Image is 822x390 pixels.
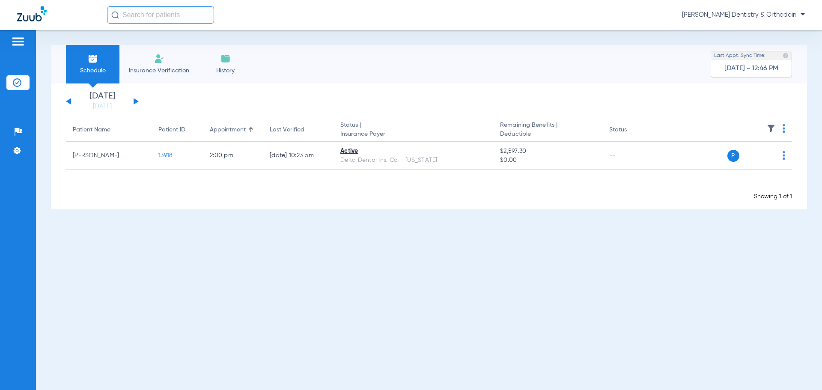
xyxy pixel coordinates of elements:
[783,151,785,160] img: group-dot-blue.svg
[724,64,778,73] span: [DATE] - 12:46 PM
[500,147,595,156] span: $2,597.30
[270,125,304,134] div: Last Verified
[493,118,602,142] th: Remaining Benefits |
[263,142,334,170] td: [DATE] 10:23 PM
[340,147,486,156] div: Active
[72,66,113,75] span: Schedule
[767,124,775,133] img: filter.svg
[73,125,145,134] div: Patient Name
[783,53,789,59] img: last sync help info
[500,156,595,165] span: $0.00
[500,130,595,139] span: Deductible
[754,194,792,199] span: Showing 1 of 1
[158,125,196,134] div: Patient ID
[602,142,660,170] td: --
[779,349,822,390] iframe: Chat Widget
[107,6,214,24] input: Search for patients
[158,125,185,134] div: Patient ID
[66,142,152,170] td: [PERSON_NAME]
[77,102,128,111] a: [DATE]
[340,156,486,165] div: Delta Dental Ins. Co. - [US_STATE]
[158,152,173,158] span: 13918
[783,124,785,133] img: group-dot-blue.svg
[203,142,263,170] td: 2:00 PM
[210,125,256,134] div: Appointment
[602,118,660,142] th: Status
[77,92,128,111] li: [DATE]
[126,66,192,75] span: Insurance Verification
[210,125,246,134] div: Appointment
[340,130,486,139] span: Insurance Payer
[88,54,98,64] img: Schedule
[17,6,47,21] img: Zuub Logo
[714,51,765,60] span: Last Appt. Sync Time:
[205,66,246,75] span: History
[334,118,493,142] th: Status |
[727,150,739,162] span: P
[73,125,110,134] div: Patient Name
[682,11,805,19] span: [PERSON_NAME] Dentistry & Orthodoin
[111,11,119,19] img: Search Icon
[220,54,231,64] img: History
[154,54,164,64] img: Manual Insurance Verification
[270,125,327,134] div: Last Verified
[11,36,25,47] img: hamburger-icon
